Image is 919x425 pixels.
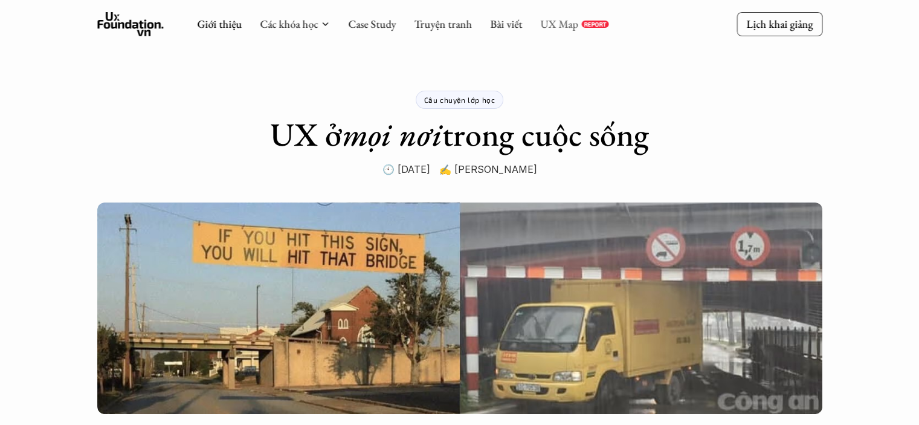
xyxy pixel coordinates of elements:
[581,21,608,28] a: REPORT
[490,17,522,31] a: Bài viết
[260,17,318,31] a: Các khóa học
[424,96,495,104] p: Câu chuyện lớp học
[382,160,537,178] p: 🕙 [DATE] ✍️ [PERSON_NAME]
[197,17,242,31] a: Giới thiệu
[584,21,606,28] p: REPORT
[737,12,822,36] a: Lịch khai giảng
[342,113,442,155] em: mọi nơi
[746,17,813,31] p: Lịch khai giảng
[414,17,472,31] a: Truyện tranh
[540,17,578,31] a: UX Map
[270,115,649,154] h1: UX ở trong cuộc sống
[348,17,396,31] a: Case Study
